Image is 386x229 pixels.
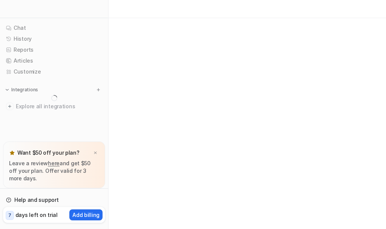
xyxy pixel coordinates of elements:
a: Help and support [3,195,105,205]
img: explore all integrations [6,103,14,110]
img: menu_add.svg [96,87,101,92]
a: Chat [3,23,105,33]
p: days left on trial [15,211,58,219]
p: Leave a review and get $50 off your plan. Offer valid for 3 more days. [9,160,99,182]
button: Integrations [3,86,40,94]
button: Add billing [69,209,103,220]
p: Add billing [72,211,100,219]
a: Customize [3,66,105,77]
span: Explore all integrations [16,100,102,112]
p: Want $50 off your plan? [17,149,80,157]
p: Integrations [11,87,38,93]
a: Explore all integrations [3,101,105,112]
a: Articles [3,55,105,66]
img: expand menu [5,87,10,92]
img: star [9,150,15,156]
a: History [3,34,105,44]
a: Reports [3,45,105,55]
a: here [48,160,60,166]
img: x [93,151,98,155]
p: 7 [8,212,11,219]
